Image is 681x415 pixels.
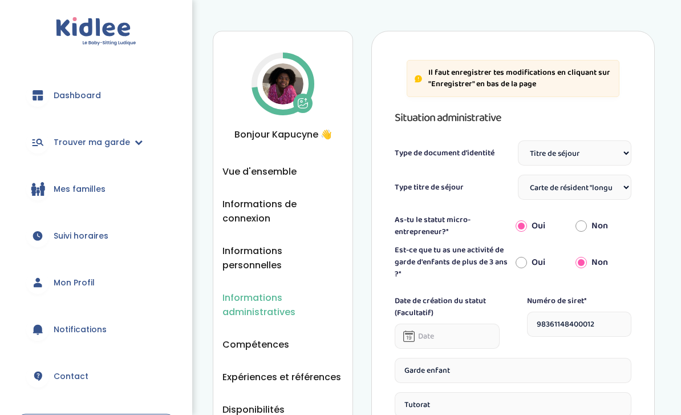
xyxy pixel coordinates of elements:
[395,324,499,349] input: Date
[591,219,608,233] label: Non
[54,230,108,242] span: Suivi horaires
[17,122,175,163] a: Trouver ma garde
[222,337,289,352] button: Compétences
[532,256,545,269] label: Oui
[17,75,175,116] a: Dashboard
[222,127,343,142] span: Bonjour Kapucyne 👋
[262,63,303,104] img: Avatar
[222,291,343,319] button: Informations administratives
[222,244,343,272] button: Informations personnelles
[395,244,510,280] label: Est-ce que tu as une activité de garde d'enfants de plus de 3 ans ?*
[17,215,175,256] a: Suivi horaires
[395,182,464,194] label: Type titre de séjour
[428,67,612,90] p: Il faut enregistrer tes modifications en cliquant sur "Enregistrer" en bas de la page
[17,168,175,209] a: Mes familles
[222,370,341,384] button: Expériences et références
[395,147,494,159] label: Type de document d'identité
[54,90,101,102] span: Dashboard
[54,370,88,382] span: Contact
[17,262,175,303] a: Mon Profil
[222,197,343,225] button: Informations de connexion
[395,358,631,383] input: Activité principale
[56,17,136,46] img: logo.svg
[527,295,631,307] label: Numéro de siret*
[591,256,608,269] label: Non
[395,295,499,319] label: Date de création du statut (Facultatif)
[527,312,631,337] input: Siret
[17,309,175,350] a: Notifications
[395,214,510,238] label: As-tu le statut micro-entrepreneur?*
[17,356,175,397] a: Contact
[54,136,130,148] span: Trouver ma garde
[532,219,545,233] label: Oui
[395,108,631,127] h3: Situation administrative
[54,324,107,336] span: Notifications
[54,277,95,289] span: Mon Profil
[54,183,106,195] span: Mes familles
[222,164,297,179] button: Vue d'ensemble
